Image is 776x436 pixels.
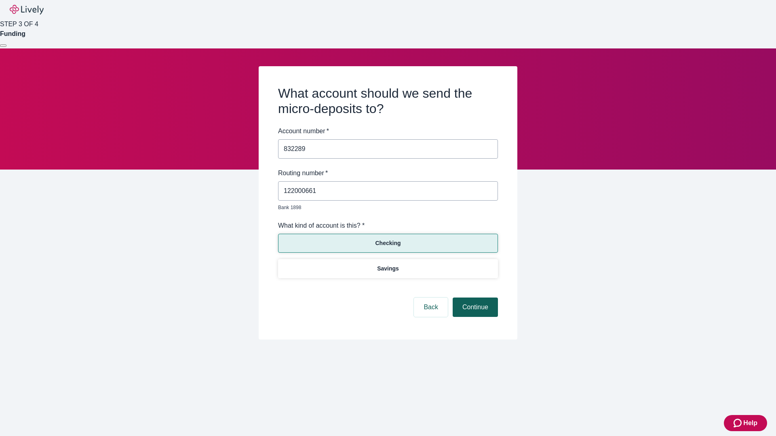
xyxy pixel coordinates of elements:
label: Routing number [278,168,328,178]
button: Savings [278,259,498,278]
button: Zendesk support iconHelp [724,415,767,431]
p: Savings [377,264,399,273]
svg: Zendesk support icon [734,418,743,428]
button: Back [414,298,448,317]
p: Bank 1898 [278,204,492,211]
h2: What account should we send the micro-deposits to? [278,86,498,117]
span: Help [743,418,757,428]
label: Account number [278,126,329,136]
p: Checking [375,239,401,247]
button: Checking [278,234,498,253]
button: Continue [453,298,498,317]
img: Lively [10,5,44,15]
label: What kind of account is this? * [278,221,365,231]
